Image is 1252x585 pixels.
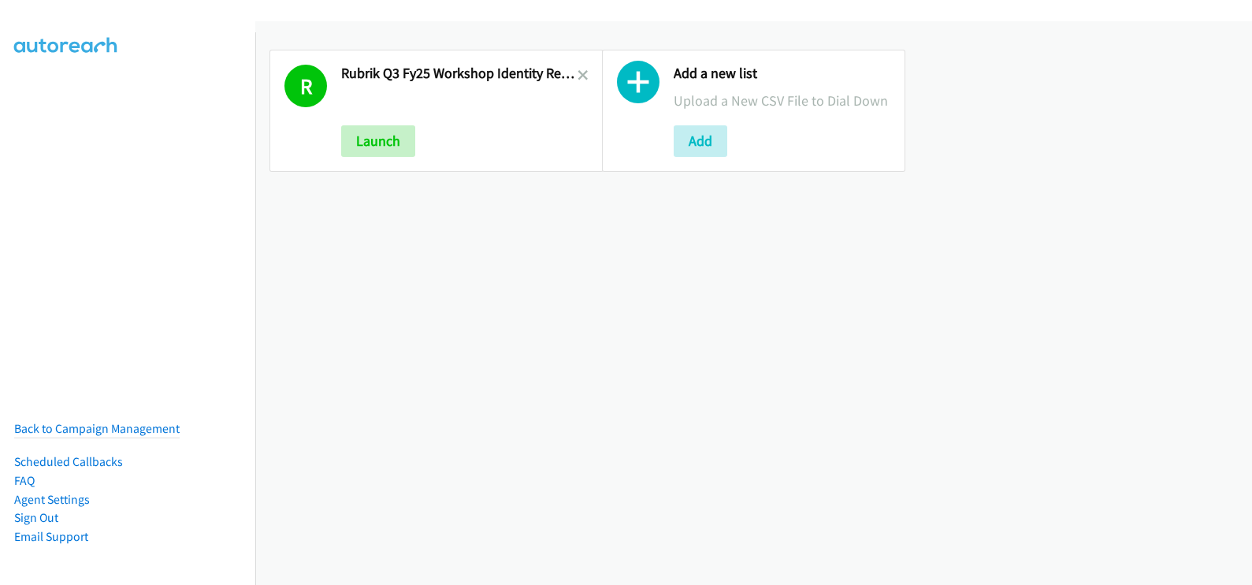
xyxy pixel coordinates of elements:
h1: R [284,65,327,107]
button: Launch [341,125,415,157]
a: Email Support [14,529,88,544]
a: Scheduled Callbacks [14,454,123,469]
button: Add [674,125,727,157]
a: Back to Campaign Management [14,421,180,436]
a: Sign Out [14,510,58,525]
h2: Add a new list [674,65,891,83]
a: FAQ [14,473,35,488]
p: Upload a New CSV File to Dial Down [674,90,891,111]
h2: Rubrik Q3 Fy25 Workshop Identity Recovery 1 [341,65,578,83]
a: Agent Settings [14,492,90,507]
